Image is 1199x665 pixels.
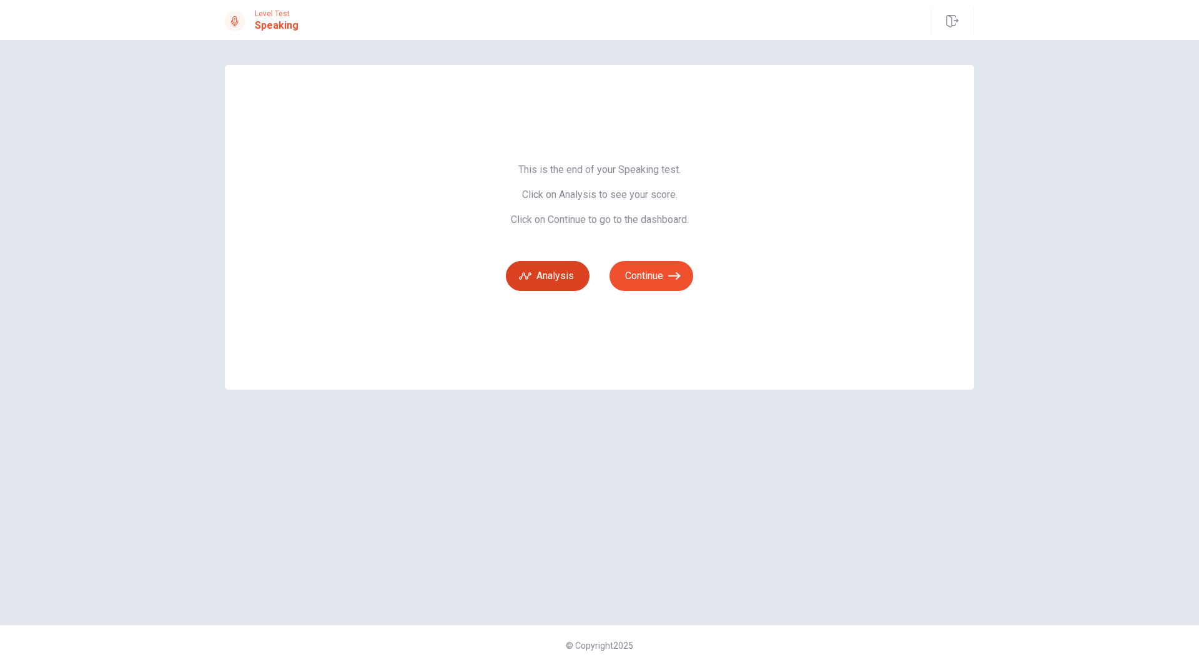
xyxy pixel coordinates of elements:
[255,18,299,33] h1: Speaking
[255,9,299,18] span: Level Test
[506,261,590,291] button: Analysis
[609,261,693,291] button: Continue
[566,641,633,651] span: © Copyright 2025
[506,164,693,226] span: This is the end of your Speaking test. Click on Analysis to see your score. Click on Continue to ...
